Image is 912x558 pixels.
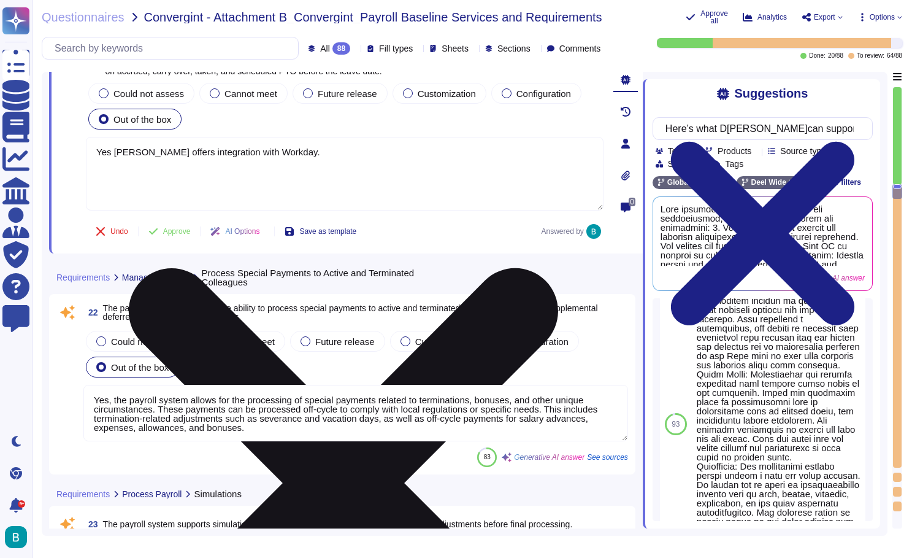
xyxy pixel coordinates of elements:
[870,14,895,21] span: Options
[56,273,110,282] span: Requirements
[629,198,635,206] span: 0
[700,10,728,25] span: Approve all
[484,454,491,460] span: 83
[2,524,36,551] button: user
[887,53,902,59] span: 64 / 88
[224,88,277,99] span: Cannot meet
[144,11,602,23] span: Convergint - Attachment B_Convergint_Payroll Baseline Services and Requirements
[587,454,628,461] span: See sources
[83,308,98,317] span: 22
[83,520,98,529] span: 23
[757,14,787,21] span: Analytics
[559,44,601,53] span: Comments
[809,53,826,59] span: Done:
[5,526,27,548] img: user
[586,224,601,239] img: user
[442,44,469,53] span: Sheets
[113,114,171,125] span: Out of the box
[18,500,25,508] div: 9+
[86,137,604,211] textarea: Yes [PERSON_NAME] offers integration with Workday.
[320,44,330,53] span: All
[743,12,787,22] button: Analytics
[516,88,571,99] span: Configuration
[48,37,298,59] input: Search by keywords
[497,44,531,53] span: Sections
[42,11,125,23] span: Questionnaires
[113,88,184,99] span: Could not assess
[379,44,413,53] span: Fill types
[686,10,728,25] button: Approve all
[318,88,377,99] span: Future release
[828,53,843,59] span: 20 / 88
[659,118,860,139] input: Search by keywords
[857,53,884,59] span: To review:
[672,420,680,428] span: 93
[814,14,835,21] span: Export
[332,42,350,55] div: 88
[83,385,628,441] textarea: Yes, the payroll system allows for the processing of special payments related to terminations, bo...
[418,88,476,99] span: Customization
[56,490,110,498] span: Requirements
